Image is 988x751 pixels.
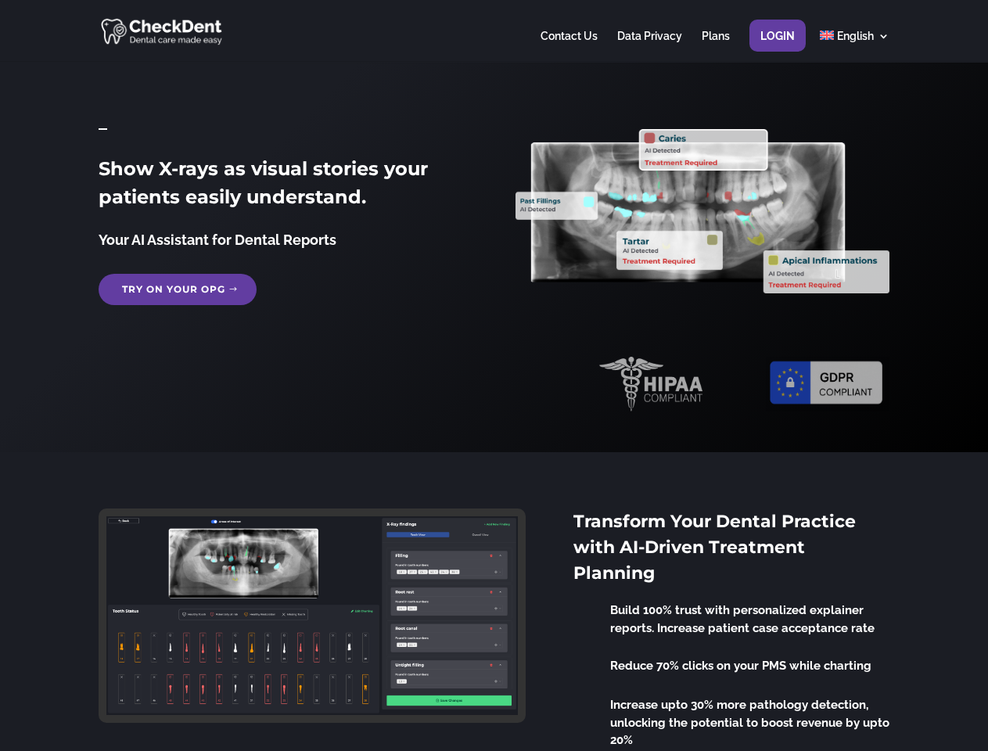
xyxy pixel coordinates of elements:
a: Contact Us [541,31,598,61]
img: CheckDent AI [101,16,224,46]
span: English [837,30,874,42]
a: English [820,31,889,61]
a: Data Privacy [617,31,682,61]
a: Login [760,31,795,61]
a: Plans [702,31,730,61]
span: Reduce 70% clicks on your PMS while charting [610,659,871,673]
span: Transform Your Dental Practice with AI-Driven Treatment Planning [573,511,856,584]
a: Try on your OPG [99,274,257,305]
span: Increase upto 30% more pathology detection, unlocking the potential to boost revenue by upto 20% [610,698,889,747]
span: _ [99,112,107,133]
h2: Show X-rays as visual stories your patients easily understand. [99,155,472,219]
span: Your AI Assistant for Dental Reports [99,232,336,248]
span: Build 100% trust with personalized explainer reports. Increase patient case acceptance rate [610,603,875,635]
img: X_Ray_annotated [516,129,889,293]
